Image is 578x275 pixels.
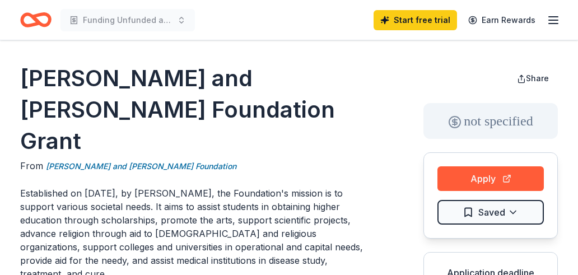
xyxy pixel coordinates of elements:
div: not specified [423,103,558,139]
button: Share [508,67,558,90]
span: Saved [478,205,505,220]
div: From [20,159,370,173]
a: [PERSON_NAME] and [PERSON_NAME] Foundation [46,160,236,173]
button: Apply [437,166,544,191]
button: Saved [437,200,544,225]
h1: [PERSON_NAME] and [PERSON_NAME] Foundation Grant [20,63,370,157]
a: Earn Rewards [462,10,542,30]
span: Share [526,73,549,83]
span: Funding Unfunded and Underfunded Children [83,13,173,27]
button: Funding Unfunded and Underfunded Children [60,9,195,31]
a: Start free trial [374,10,457,30]
a: Home [20,7,52,33]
